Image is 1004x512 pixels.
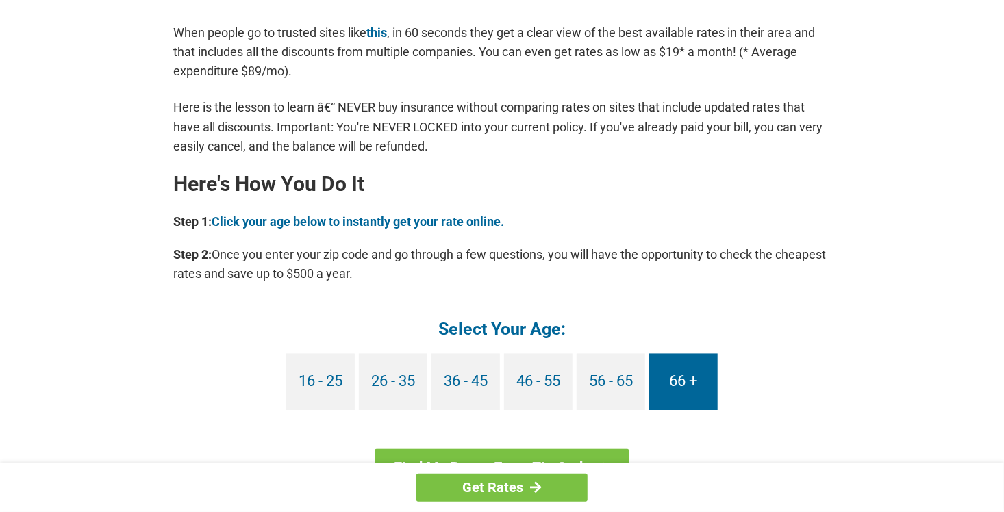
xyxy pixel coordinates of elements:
a: 36 - 45 [431,354,500,411]
a: 26 - 35 [359,354,427,411]
h2: Here's How You Do It [173,173,831,195]
a: 66 + [649,354,718,411]
p: Once you enter your zip code and go through a few questions, you will have the opportunity to che... [173,245,831,283]
a: this [366,25,387,40]
a: Get Rates [416,474,588,502]
a: Click your age below to instantly get your rate online. [212,214,504,229]
a: 56 - 65 [577,354,645,411]
a: 46 - 55 [504,354,573,411]
p: When people go to trusted sites like , in 60 seconds they get a clear view of the best available ... [173,23,831,81]
h4: Select Your Age: [173,318,831,340]
a: 16 - 25 [286,354,355,411]
p: Here is the lesson to learn â€“ NEVER buy insurance without comparing rates on sites that include... [173,98,831,155]
b: Step 2: [173,247,212,261]
b: Step 1: [173,214,212,229]
a: Find My Rate - Enter Zip Code [375,449,629,489]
